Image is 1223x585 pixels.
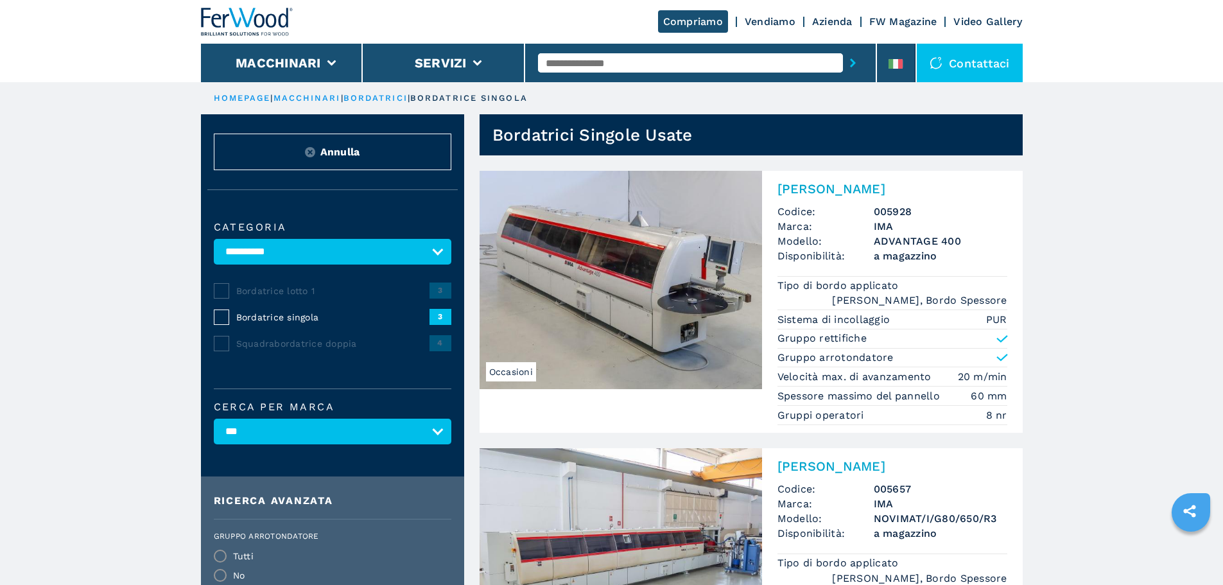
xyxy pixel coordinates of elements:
em: 8 nr [986,408,1007,423]
button: ResetAnnulla [214,134,451,170]
label: Cerca per marca [214,402,451,412]
h2: [PERSON_NAME] [777,181,1007,196]
h3: IMA [874,496,1007,511]
img: Reset [305,147,315,157]
a: macchinari [273,93,341,103]
h3: ADVANTAGE 400 [874,234,1007,249]
img: Contattaci [930,57,942,69]
a: bordatrici [343,93,408,103]
a: Compriamo [658,10,728,33]
p: Velocità max. di avanzamento [777,370,935,384]
p: Gruppo rettifiche [777,331,867,345]
span: Squadrabordatrice doppia [236,337,429,350]
button: submit-button [843,48,863,78]
h3: NOVIMAT/I/G80/650/R3 [874,511,1007,526]
span: 3 [429,309,451,324]
label: Gruppo arrotondatore [214,532,444,540]
a: Bordatrice Singola IMA ADVANTAGE 400Occasioni[PERSON_NAME]Codice:005928Marca:IMAModello:ADVANTAGE... [480,171,1023,433]
span: a magazzino [874,526,1007,541]
p: Tipo di bordo applicato [777,556,902,570]
p: bordatrice singola [410,92,528,104]
p: Tipo di bordo applicato [777,279,902,293]
iframe: Chat [1168,527,1213,575]
div: Ricerca Avanzata [214,496,451,506]
a: HOMEPAGE [214,93,271,103]
h3: IMA [874,219,1007,234]
span: Modello: [777,511,874,526]
h2: [PERSON_NAME] [777,458,1007,474]
h1: Bordatrici Singole Usate [492,125,693,145]
span: a magazzino [874,249,1007,263]
span: Disponibilità: [777,526,874,541]
span: 3 [429,283,451,298]
span: Bordatrice lotto 1 [236,284,429,297]
p: Gruppo arrotondatore [777,351,894,365]
button: Servizi [415,55,467,71]
a: Video Gallery [953,15,1022,28]
a: FW Magazine [869,15,937,28]
em: 60 mm [971,389,1007,403]
span: Codice: [777,482,874,496]
em: PUR [986,312,1007,327]
div: Contattaci [917,44,1023,82]
p: Gruppi operatori [777,408,867,423]
span: Annulla [320,144,360,159]
span: Occasioni [486,362,536,381]
span: | [341,93,343,103]
span: 4 [429,335,451,351]
button: Macchinari [236,55,321,71]
p: Spessore massimo del pannello [777,389,944,403]
em: [PERSON_NAME], Bordo Spessore [832,293,1007,308]
span: Marca: [777,219,874,234]
div: No [233,571,245,580]
span: Disponibilità: [777,249,874,263]
span: Marca: [777,496,874,511]
span: Codice: [777,204,874,219]
a: Vendiamo [745,15,795,28]
label: Categoria [214,222,451,232]
span: Modello: [777,234,874,249]
h3: 005657 [874,482,1007,496]
span: Bordatrice singola [236,311,429,324]
img: Bordatrice Singola IMA ADVANTAGE 400 [480,171,762,389]
span: | [408,93,410,103]
h3: 005928 [874,204,1007,219]
span: | [270,93,273,103]
div: Tutti [233,552,254,561]
em: 20 m/min [958,369,1007,384]
img: Ferwood [201,8,293,36]
p: Sistema di incollaggio [777,313,894,327]
a: Azienda [812,15,853,28]
a: sharethis [1174,495,1206,527]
